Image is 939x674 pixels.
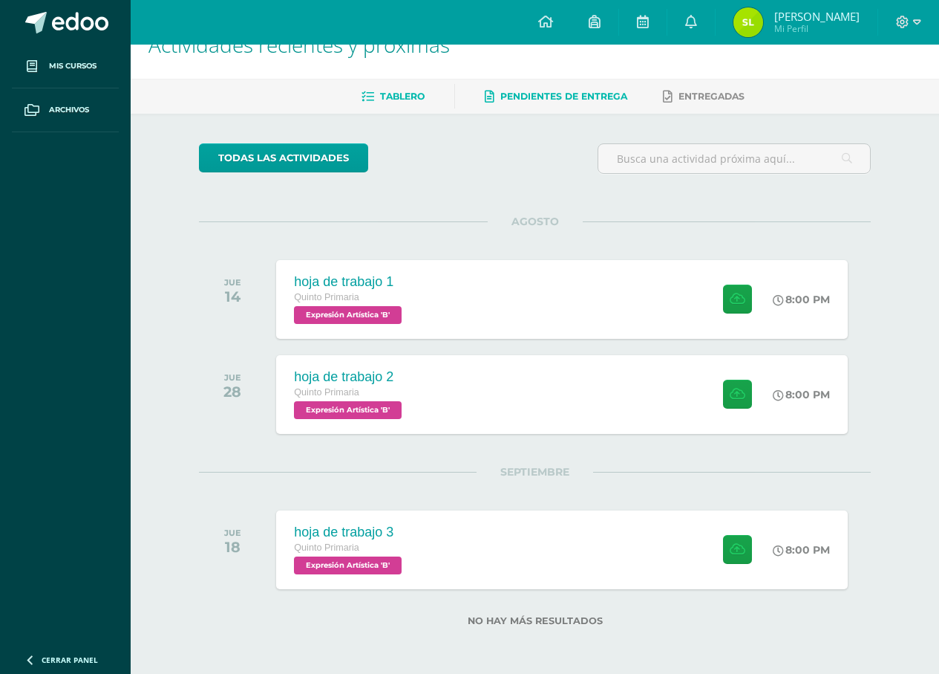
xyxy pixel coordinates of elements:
[294,369,405,385] div: hoja de trabajo 2
[500,91,627,102] span: Pendientes de entrega
[294,401,402,419] span: Expresión Artística 'B'
[774,22,860,35] span: Mi Perfil
[199,615,871,626] label: No hay más resultados
[224,528,241,538] div: JUE
[224,277,241,288] div: JUE
[294,292,359,302] span: Quinto Primaria
[294,306,402,324] span: Expresión Artística 'B'
[224,538,241,556] div: 18
[485,85,627,108] a: Pendientes de entrega
[12,88,119,132] a: Archivos
[294,525,405,540] div: hoja de trabajo 3
[773,388,830,401] div: 8:00 PM
[42,655,98,665] span: Cerrar panel
[294,387,359,398] span: Quinto Primaria
[294,542,359,553] span: Quinto Primaria
[773,543,830,557] div: 8:00 PM
[148,30,450,59] span: Actividades recientes y próximas
[380,91,425,102] span: Tablero
[49,104,89,116] span: Archivos
[678,91,745,102] span: Entregadas
[12,45,119,88] a: Mis cursos
[361,85,425,108] a: Tablero
[663,85,745,108] a: Entregadas
[224,288,241,305] div: 14
[598,144,870,173] input: Busca una actividad próxima aquí...
[294,557,402,574] span: Expresión Artística 'B'
[774,9,860,24] span: [PERSON_NAME]
[199,143,368,172] a: todas las Actividades
[488,215,583,228] span: AGOSTO
[223,372,241,383] div: JUE
[223,383,241,401] div: 28
[773,293,830,306] div: 8:00 PM
[733,7,763,37] img: 33177dedb9c015e9fb844d0f067e2225.png
[294,274,405,290] div: hoja de trabajo 1
[477,465,593,479] span: SEPTIEMBRE
[49,60,96,72] span: Mis cursos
